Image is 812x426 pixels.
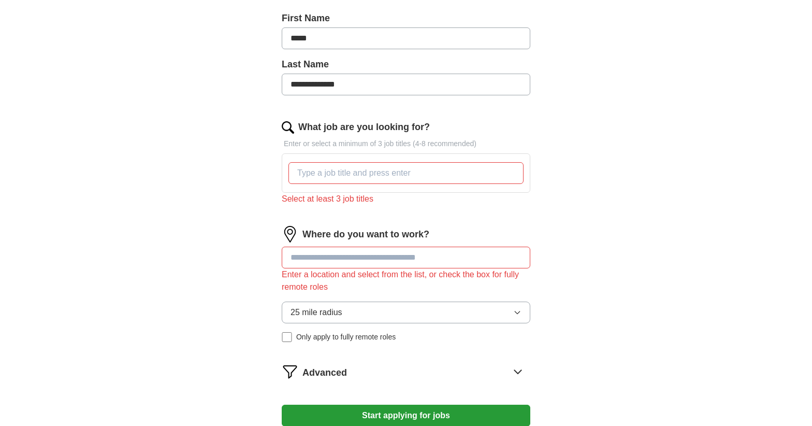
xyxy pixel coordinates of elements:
[282,332,292,343] input: Only apply to fully remote roles
[282,58,530,72] label: Last Name
[291,306,342,319] span: 25 mile radius
[282,226,298,243] img: location.png
[302,366,347,380] span: Advanced
[288,162,524,184] input: Type a job title and press enter
[298,120,430,134] label: What job are you looking for?
[302,228,429,242] label: Where do you want to work?
[282,302,530,323] button: 25 mile radius
[282,138,530,149] p: Enter or select a minimum of 3 job titles (4-8 recommended)
[282,268,530,293] div: Enter a location and select from the list, or check the box for fully remote roles
[296,332,396,343] span: Only apply to fully remote roles
[282,11,530,25] label: First Name
[282,363,298,380] img: filter
[282,193,530,205] div: Select at least 3 job titles
[282,121,294,134] img: search.png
